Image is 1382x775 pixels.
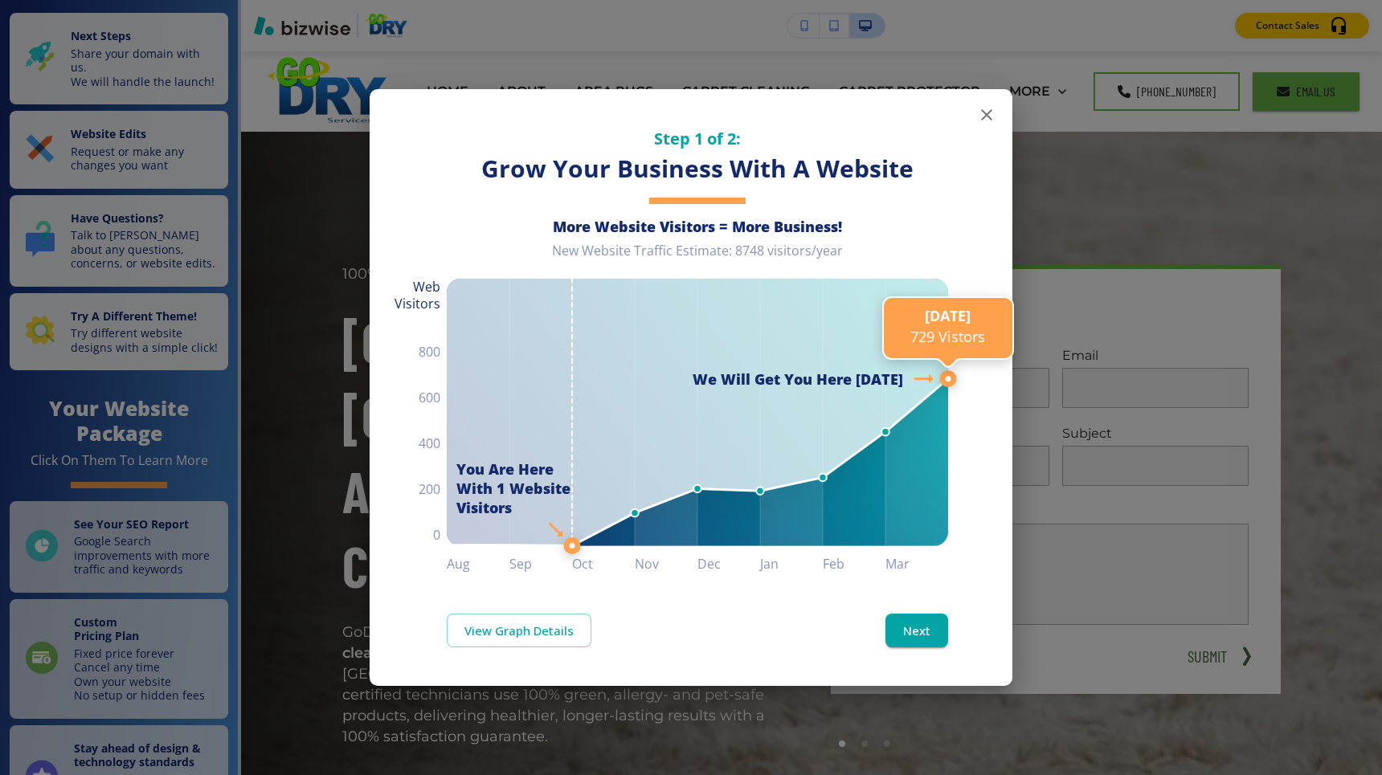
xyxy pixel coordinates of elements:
[697,553,760,575] h6: Dec
[447,153,948,186] h3: Grow Your Business With A Website
[885,553,948,575] h6: Mar
[447,217,948,236] h6: More Website Visitors = More Business!
[447,553,509,575] h6: Aug
[572,553,635,575] h6: Oct
[447,243,948,272] div: New Website Traffic Estimate: 8748 visitors/year
[509,553,572,575] h6: Sep
[447,614,591,647] a: View Graph Details
[635,553,697,575] h6: Nov
[760,553,823,575] h6: Jan
[823,553,885,575] h6: Feb
[885,614,948,647] button: Next
[447,128,948,149] h5: Step 1 of 2:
